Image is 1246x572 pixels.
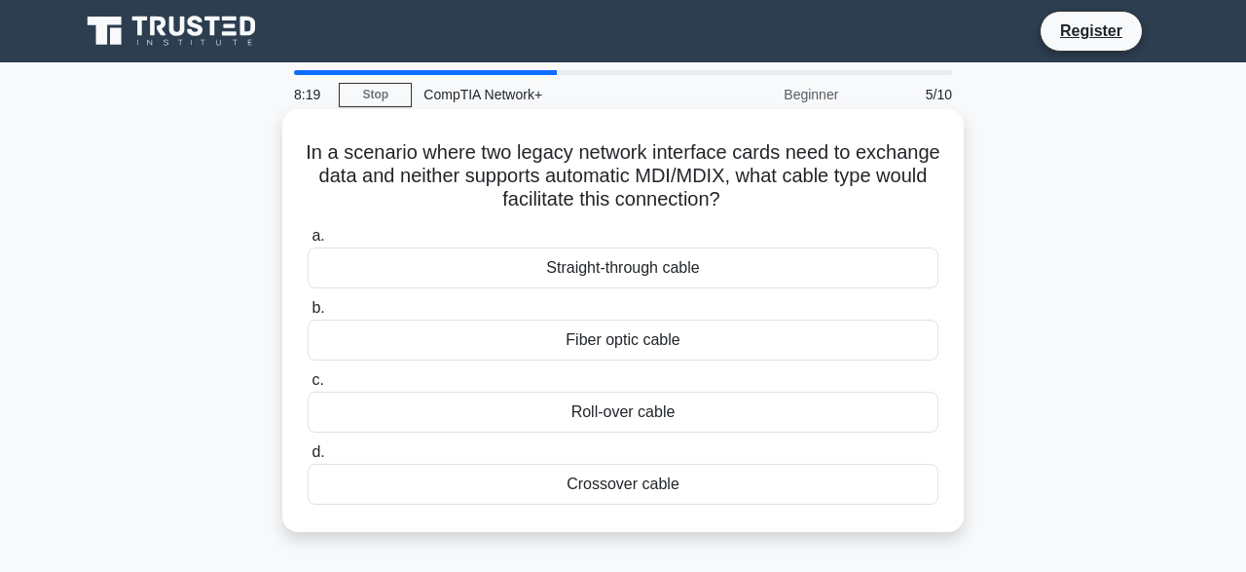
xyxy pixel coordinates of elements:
div: Straight-through cable [308,248,938,288]
span: c. [311,371,323,388]
a: Stop [339,83,412,107]
div: 8:19 [282,75,339,114]
div: Fiber optic cable [308,320,938,361]
div: Roll-over cable [308,392,938,433]
div: CompTIA Network+ [412,75,679,114]
div: Crossover cable [308,464,938,505]
div: Beginner [679,75,850,114]
span: d. [311,443,324,460]
span: b. [311,299,324,316]
a: Register [1048,19,1134,43]
div: 5/10 [850,75,964,114]
span: a. [311,227,324,244]
h5: In a scenario where two legacy network interface cards need to exchange data and neither supports... [306,140,940,212]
